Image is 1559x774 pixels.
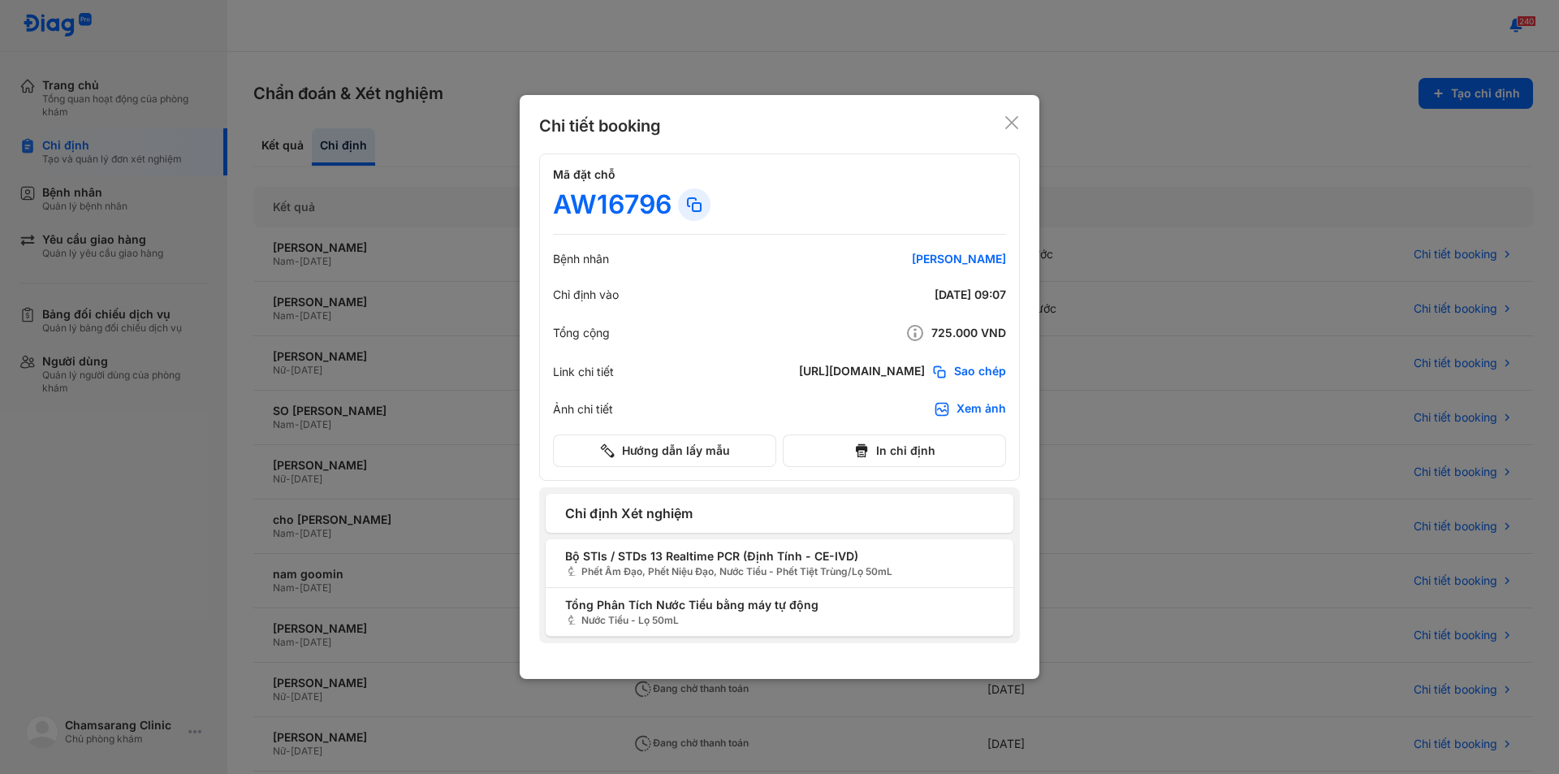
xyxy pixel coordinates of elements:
span: Phết Âm Đạo, Phết Niệu Đạo, Nước Tiểu - Phết Tiệt Trùng/Lọ 50mL [565,564,994,579]
div: AW16796 [553,188,672,221]
span: Chỉ định Xét nghiệm [565,504,994,523]
div: Ảnh chi tiết [553,402,613,417]
div: Tổng cộng [553,326,610,340]
span: Nước Tiểu - Lọ 50mL [565,613,994,628]
div: Chỉ định vào [553,288,619,302]
div: Xem ảnh [957,401,1006,417]
div: Link chi tiết [553,365,614,379]
button: Hướng dẫn lấy mẫu [553,435,776,467]
div: [DATE] 09:07 [811,288,1006,302]
span: Tổng Phân Tích Nước Tiểu bằng máy tự động [565,596,994,613]
span: Bộ STIs / STDs 13 Realtime PCR (Định Tính - CE-IVD) [565,547,994,564]
div: [URL][DOMAIN_NAME] [799,364,925,380]
span: Sao chép [954,364,1006,380]
div: 725.000 VND [811,323,1006,343]
div: Bệnh nhân [553,252,609,266]
h4: Mã đặt chỗ [553,167,1006,182]
div: [PERSON_NAME] [811,252,1006,266]
div: Chi tiết booking [539,115,661,137]
button: In chỉ định [783,435,1006,467]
